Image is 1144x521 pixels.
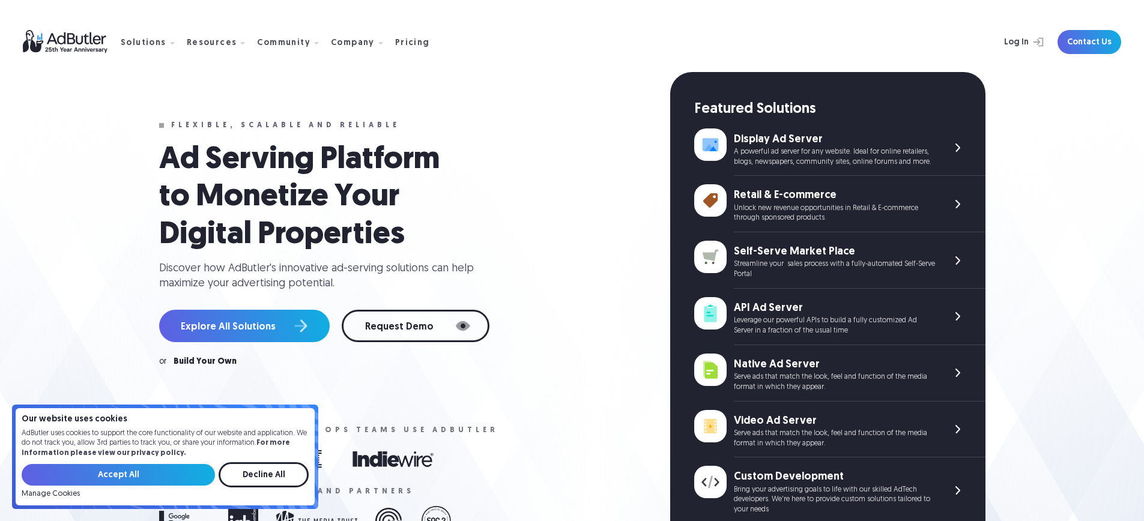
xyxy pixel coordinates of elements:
div: Discover how AdButler's innovative ad-serving solutions can help maximize your advertising potent... [159,261,483,291]
a: Contact Us [1058,30,1121,54]
div: Serve ads that match the look, feel and function of the media format in which they appear. [734,372,935,393]
div: Pricing [395,39,430,47]
a: Native Ad Server Serve ads that match the look, feel and function of the media format in which th... [694,345,985,402]
div: Serve ads that match the look, feel and function of the media format in which they appear. [734,429,935,449]
a: Manage Cookies [22,490,80,498]
div: More than 10,000 ad ops teams use adbutler [171,426,498,435]
a: Display Ad Server A powerful ad server for any website. Ideal for online retailers, blogs, newspa... [694,120,985,176]
input: Decline All [219,462,309,487]
div: API Ad Server [734,301,935,316]
div: Native Ad Server [734,357,935,372]
a: Log In [972,30,1050,54]
a: Explore All Solutions [159,310,330,342]
div: Display Ad Server [734,132,935,147]
a: Retail & E-commerce Unlock new revenue opportunities in Retail & E-commerce through sponsored pro... [694,176,985,232]
div: Company [331,39,375,47]
div: Custom Development [734,469,935,484]
a: API Ad Server Leverage our powerful APIs to build a fully customized Ad Server in a fraction of t... [694,289,985,345]
input: Accept All [22,464,215,486]
div: Featured Solutions [694,100,985,120]
a: Request Demo [342,310,489,342]
div: Leverage our powerful APIs to build a fully customized Ad Server in a fraction of the usual time [734,316,935,336]
a: Self-Serve Market Place Streamline your sales process with a fully-automated Self-Serve Portal [694,232,985,289]
a: Video Ad Server Serve ads that match the look, feel and function of the media format in which the... [694,402,985,458]
div: Unlock new revenue opportunities in Retail & E-commerce through sponsored products. [734,203,935,224]
a: Build Your Own [174,358,237,366]
div: Bring your advertising goals to life with our skilled AdTech developers. We're here to provide cu... [734,485,935,515]
h4: Our website uses cookies [22,415,309,424]
div: Resources [187,39,237,47]
div: Self-Serve Market Place [734,244,935,259]
h1: Ad Serving Platform to Monetize Your Digital Properties [159,142,471,254]
div: A powerful ad server for any website. Ideal for online retailers, blogs, newspapers, community si... [734,147,935,167]
div: Flexible, scalable and reliable [171,121,400,130]
a: Pricing [395,37,440,47]
div: Solutions [121,39,166,47]
div: Retail & E-commerce [734,188,935,203]
p: AdButler uses cookies to support the core functionality of our website and application. We do not... [22,429,309,459]
div: Community [257,39,310,47]
div: Video Ad Server [734,414,935,429]
div: Streamline your sales process with a fully-automated Self-Serve Portal [734,259,935,280]
div: or [159,358,166,366]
